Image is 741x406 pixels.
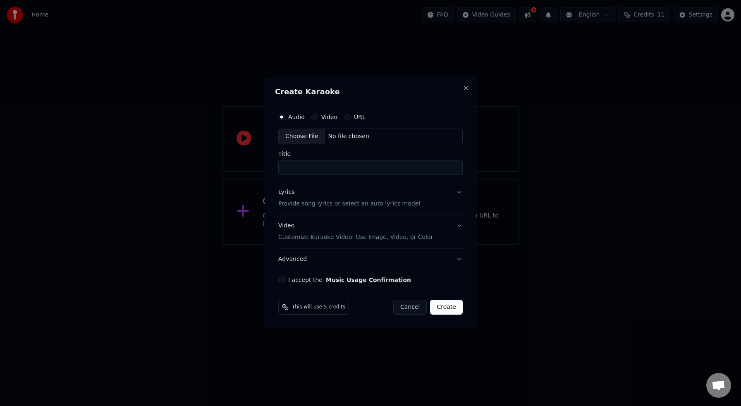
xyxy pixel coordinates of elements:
button: I accept the [326,277,411,283]
button: Advanced [278,248,463,270]
h2: Create Karaoke [275,88,466,96]
label: Title [278,151,463,157]
label: I accept the [288,277,411,283]
label: Video [321,114,337,120]
label: Audio [288,114,305,120]
button: VideoCustomize Karaoke Video: Use Image, Video, or Color [278,215,463,248]
p: Customize Karaoke Video: Use Image, Video, or Color [278,233,433,241]
div: Video [278,222,433,241]
div: No file chosen [325,132,373,141]
button: Create [430,300,463,315]
div: Choose File [279,129,325,144]
span: This will use 5 credits [292,304,345,310]
button: LyricsProvide song lyrics or select an auto lyrics model [278,182,463,215]
label: URL [354,114,366,120]
p: Provide song lyrics or select an auto lyrics model [278,200,420,208]
div: Lyrics [278,188,294,196]
button: Cancel [393,300,427,315]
